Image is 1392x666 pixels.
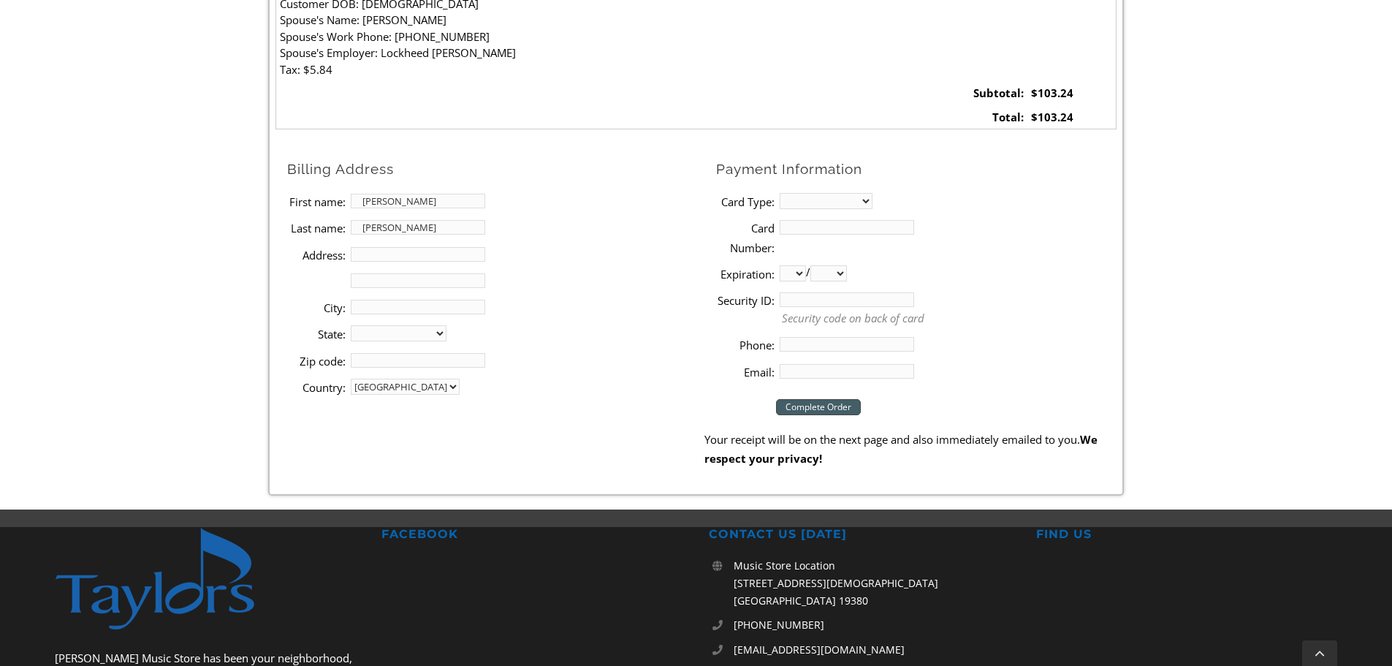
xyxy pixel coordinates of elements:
[55,527,285,631] img: footer-logo
[709,527,1011,542] h2: CONTACT US [DATE]
[716,160,1117,178] h2: Payment Information
[734,557,1011,609] p: Music Store Location [STREET_ADDRESS][DEMOGRAPHIC_DATA] [GEOGRAPHIC_DATA] 19380
[716,219,775,257] label: Card Number:
[716,260,1117,287] li: /
[351,379,460,395] select: country
[937,81,1027,105] td: Subtotal:
[1036,527,1338,542] h2: FIND US
[716,336,775,355] label: Phone:
[1027,81,1117,105] td: $103.24
[716,265,775,284] label: Expiration:
[776,399,861,415] input: Complete Order
[351,325,446,341] select: State billing address
[287,246,346,265] label: Address:
[287,298,346,317] label: City:
[716,291,775,310] label: Security ID:
[287,192,346,211] label: First name:
[716,192,775,211] label: Card Type:
[782,310,1117,327] p: Security code on back of card
[937,105,1027,129] td: Total:
[704,430,1117,469] p: Your receipt will be on the next page and also immediately emailed to you.
[381,527,683,542] h2: FACEBOOK
[287,160,704,178] h2: Billing Address
[287,378,346,397] label: Country:
[734,641,1011,659] a: [EMAIL_ADDRESS][DOMAIN_NAME]
[1027,105,1117,129] td: $103.24
[287,325,346,344] label: State:
[716,363,775,382] label: Email:
[287,352,346,371] label: Zip code:
[734,643,905,656] span: [EMAIL_ADDRESS][DOMAIN_NAME]
[287,219,346,238] label: Last name:
[734,616,1011,634] a: [PHONE_NUMBER]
